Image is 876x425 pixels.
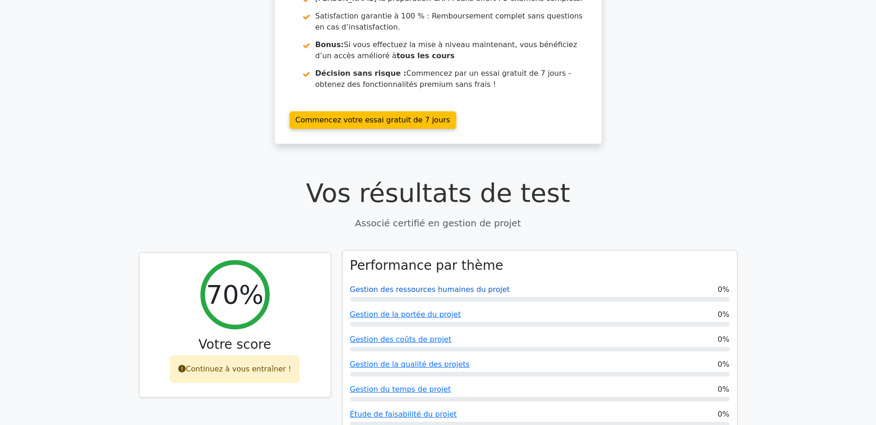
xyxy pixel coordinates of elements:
[350,310,461,319] a: Gestion de la portée du projet
[350,258,503,273] h3: Performance par thème
[718,359,729,370] span: 0%
[139,216,737,230] p: Associé certifié en gestion de projet
[290,111,456,129] a: Commencez votre essai gratuit de 7 jours
[350,360,470,369] a: Gestion de la qualité des projets
[350,285,510,294] a: Gestion des ressources humaines du projet
[350,410,457,419] a: Étude de faisabilité du projet
[718,309,729,320] span: 0%
[718,334,729,345] span: 0%
[718,284,729,295] span: 0%
[350,385,451,394] a: Gestion du temps de projet
[186,364,291,373] font: Continuez à vous entraîner !
[350,335,452,344] a: Gestion des coûts de projet
[139,177,737,208] h1: Vos résultats de test
[147,337,323,352] h3: Votre score
[718,409,729,420] span: 0%
[206,279,263,310] h2: 70%
[718,384,729,395] span: 0%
